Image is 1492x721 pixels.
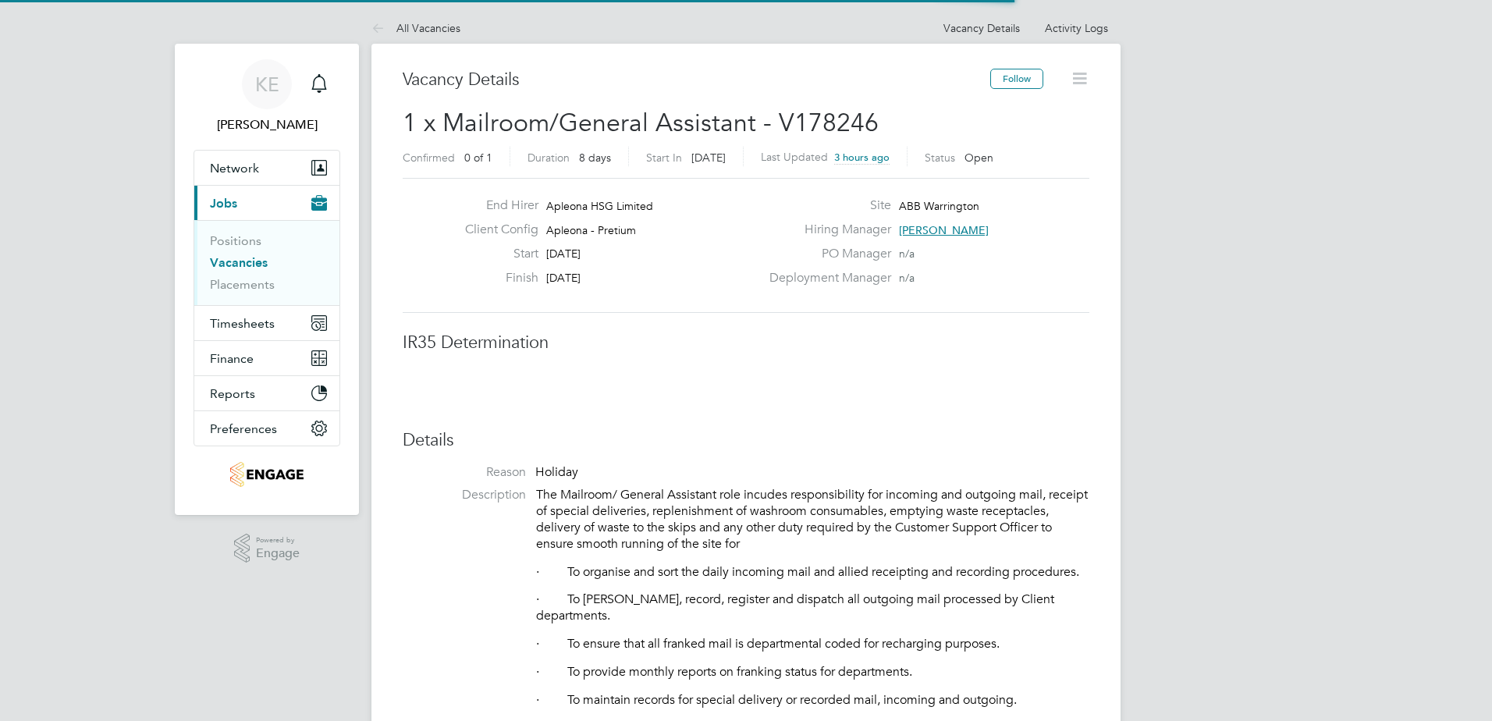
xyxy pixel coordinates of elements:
span: KE [255,74,279,94]
span: Reports [210,386,255,401]
h3: IR35 Determination [403,332,1089,354]
label: Start In [646,151,682,165]
nav: Main navigation [175,44,359,515]
span: Jobs [210,196,237,211]
span: Network [210,161,259,176]
span: [PERSON_NAME] [899,223,989,237]
label: Duration [528,151,570,165]
label: Deployment Manager [760,270,891,286]
span: Preferences [210,421,277,436]
a: Vacancies [210,255,268,270]
span: Finance [210,351,254,366]
label: Hiring Manager [760,222,891,238]
button: Preferences [194,411,339,446]
a: Go to home page [194,462,340,487]
span: ABB Warrington [899,199,979,213]
p: · To ensure that all franked mail is departmental coded for recharging purposes. [536,636,1089,652]
button: Follow [990,69,1043,89]
p: · To provide monthly reports on franking status for departments. [536,664,1089,680]
label: PO Manager [760,246,891,262]
span: Engage [256,547,300,560]
span: Apleona HSG Limited [546,199,653,213]
div: Jobs [194,220,339,305]
p: · To maintain records for special delivery or recorded mail, incoming and outgoing. [536,692,1089,709]
label: Start [453,246,538,262]
a: KE[PERSON_NAME] [194,59,340,134]
p: · To [PERSON_NAME], record, register and dispatch all outgoing mail processed by Client departments. [536,591,1089,624]
label: Status [925,151,955,165]
label: Finish [453,270,538,286]
label: Client Config [453,222,538,238]
img: modedge-logo-retina.png [230,462,303,487]
label: End Hirer [453,197,538,214]
h3: Details [403,429,1089,452]
a: Positions [210,233,261,248]
label: Description [403,487,526,503]
a: Powered byEngage [234,534,300,563]
label: Reason [403,464,526,481]
span: 8 days [579,151,611,165]
span: n/a [899,247,915,261]
a: Placements [210,277,275,292]
a: Activity Logs [1045,21,1108,35]
span: Kieran Edwards [194,115,340,134]
span: 1 x Mailroom/General Assistant - V178246 [403,108,879,138]
span: n/a [899,271,915,285]
span: Open [964,151,993,165]
span: [DATE] [546,247,581,261]
span: 0 of 1 [464,151,492,165]
label: Confirmed [403,151,455,165]
span: Powered by [256,534,300,547]
button: Reports [194,376,339,410]
a: All Vacancies [371,21,460,35]
span: [DATE] [546,271,581,285]
button: Network [194,151,339,185]
button: Jobs [194,186,339,220]
span: Apleona - Pretium [546,223,636,237]
h3: Vacancy Details [403,69,990,91]
button: Timesheets [194,306,339,340]
button: Finance [194,341,339,375]
a: Vacancy Details [943,21,1020,35]
span: Timesheets [210,316,275,331]
span: 3 hours ago [834,151,890,164]
p: The Mailroom/ General Assistant role incudes responsibility for incoming and outgoing mail, recei... [536,487,1089,552]
span: Holiday [535,464,578,480]
label: Last Updated [761,150,828,164]
label: Site [760,197,891,214]
p: · To organise and sort the daily incoming mail and allied receipting and recording procedures. [536,564,1089,581]
span: [DATE] [691,151,726,165]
